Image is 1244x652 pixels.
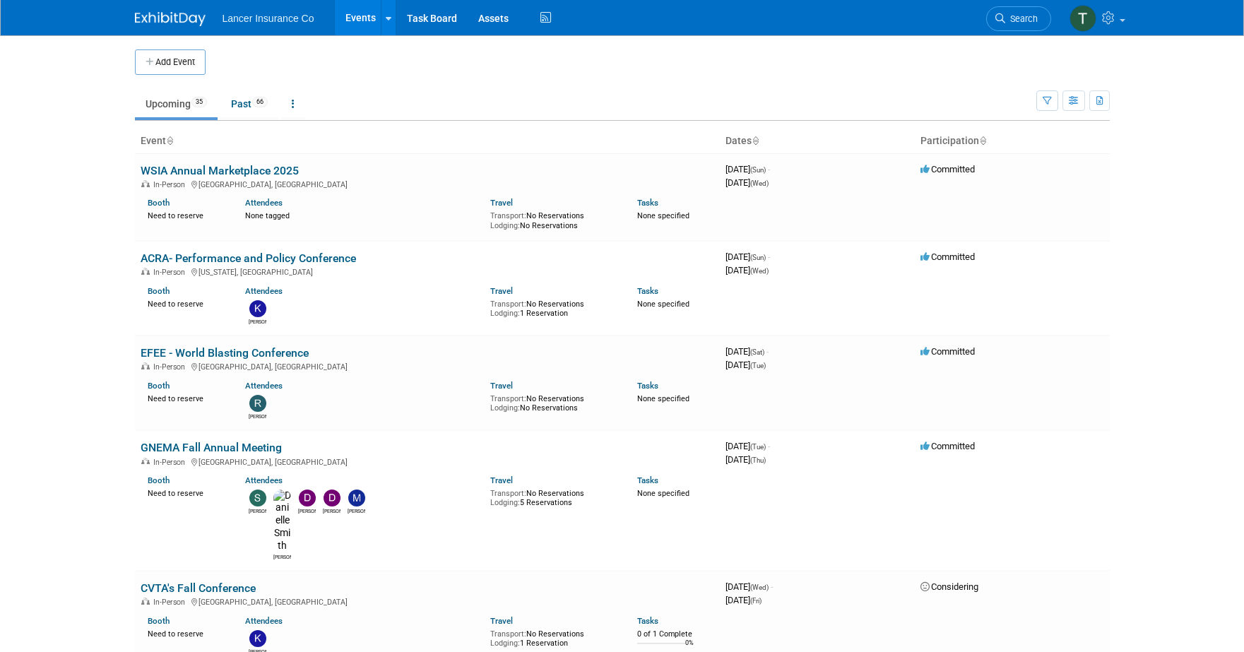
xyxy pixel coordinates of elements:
[135,90,218,117] a: Upcoming35
[750,597,762,605] span: (Fri)
[768,251,770,262] span: -
[490,381,513,391] a: Travel
[148,297,225,309] div: Need to reserve
[920,251,975,262] span: Committed
[148,391,225,404] div: Need to reserve
[986,6,1051,31] a: Search
[135,49,206,75] button: Add Event
[153,268,189,277] span: In-Person
[637,381,658,391] a: Tasks
[141,180,150,187] img: In-Person Event
[490,629,526,639] span: Transport:
[249,317,266,326] div: kathy egan
[490,297,616,319] div: No Reservations 1 Reservation
[223,13,314,24] span: Lancer Insurance Co
[490,208,616,230] div: No Reservations No Reservations
[148,486,225,499] div: Need to reserve
[490,639,520,648] span: Lodging:
[637,300,689,309] span: None specified
[490,300,526,309] span: Transport:
[750,456,766,464] span: (Thu)
[725,360,766,370] span: [DATE]
[141,441,282,454] a: GNEMA Fall Annual Meeting
[141,598,150,605] img: In-Person Event
[490,498,520,507] span: Lodging:
[637,616,658,626] a: Tasks
[490,198,513,208] a: Travel
[490,211,526,220] span: Transport:
[490,394,526,403] span: Transport:
[141,164,299,177] a: WSIA Annual Marketplace 2025
[725,595,762,605] span: [DATE]
[252,97,268,107] span: 66
[766,346,769,357] span: -
[245,475,283,485] a: Attendees
[323,506,340,515] div: Dana Turilli
[273,552,291,561] div: Danielle Smith
[750,348,764,356] span: (Sat)
[135,12,206,26] img: ExhibitDay
[490,221,520,230] span: Lodging:
[725,164,770,174] span: [DATE]
[979,135,986,146] a: Sort by Participation Type
[637,394,689,403] span: None specified
[141,458,150,465] img: In-Person Event
[920,441,975,451] span: Committed
[725,346,769,357] span: [DATE]
[249,490,266,506] img: Steven O'Shea
[249,300,266,317] img: kathy egan
[148,381,170,391] a: Booth
[324,490,340,506] img: Dana Turilli
[920,581,978,592] span: Considering
[725,251,770,262] span: [DATE]
[249,412,266,420] div: Ralph Burnham
[725,454,766,465] span: [DATE]
[490,391,616,413] div: No Reservations No Reservations
[490,403,520,413] span: Lodging:
[220,90,278,117] a: Past66
[637,198,658,208] a: Tasks
[148,208,225,221] div: Need to reserve
[153,598,189,607] span: In-Person
[750,179,769,187] span: (Wed)
[148,627,225,639] div: Need to reserve
[637,475,658,485] a: Tasks
[490,616,513,626] a: Travel
[141,346,309,360] a: EFEE - World Blasting Conference
[637,629,714,639] div: 0 of 1 Complete
[920,346,975,357] span: Committed
[490,309,520,318] span: Lodging:
[153,458,189,467] span: In-Person
[245,286,283,296] a: Attendees
[725,177,769,188] span: [DATE]
[148,616,170,626] a: Booth
[141,362,150,369] img: In-Person Event
[141,581,256,595] a: CVTA's Fall Conference
[750,443,766,451] span: (Tue)
[1070,5,1096,32] img: Terrence Forrest
[245,616,283,626] a: Attendees
[915,129,1110,153] th: Participation
[141,266,714,277] div: [US_STATE], [GEOGRAPHIC_DATA]
[141,178,714,189] div: [GEOGRAPHIC_DATA], [GEOGRAPHIC_DATA]
[490,286,513,296] a: Travel
[298,506,316,515] div: Dennis Kelly
[637,286,658,296] a: Tasks
[637,489,689,498] span: None specified
[750,166,766,174] span: (Sun)
[490,486,616,508] div: No Reservations 5 Reservations
[141,268,150,275] img: In-Person Event
[637,211,689,220] span: None specified
[141,595,714,607] div: [GEOGRAPHIC_DATA], [GEOGRAPHIC_DATA]
[768,441,770,451] span: -
[920,164,975,174] span: Committed
[348,506,365,515] div: Michael Arcario
[141,360,714,372] div: [GEOGRAPHIC_DATA], [GEOGRAPHIC_DATA]
[249,630,266,647] img: Kevin Rose
[249,506,266,515] div: Steven O'Shea
[490,489,526,498] span: Transport:
[166,135,173,146] a: Sort by Event Name
[1005,13,1038,24] span: Search
[720,129,915,153] th: Dates
[245,381,283,391] a: Attendees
